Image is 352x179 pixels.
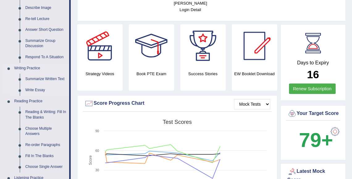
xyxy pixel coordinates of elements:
h4: EW Booklet Download [232,71,277,77]
h4: Success Stories [180,71,226,77]
a: Re-tell Lecture [23,14,69,25]
text: 60 [95,149,99,153]
a: Re-order Paragraphs [23,140,69,151]
a: Write Essay [23,85,69,96]
a: Respond To A Situation [23,52,69,63]
a: Reading & Writing: Fill In The Blanks [23,107,69,123]
div: Score Progress Chart [84,99,270,108]
a: Choose Multiple Answers [23,123,69,140]
b: 79+ [299,129,333,151]
div: Your Target Score [287,109,339,118]
h4: Days to Expiry [287,60,339,66]
h4: Book PTE Exam [129,71,174,77]
a: Answer Short Question [23,24,69,35]
a: Renew Subscription [289,83,336,94]
a: Reading Practice [11,96,69,107]
a: Fill In The Blanks [23,151,69,162]
tspan: Score [88,155,93,165]
a: Writing Practice [11,63,69,74]
text: 90 [95,129,99,133]
a: Choose Single Answer [23,161,69,173]
text: 30 [95,168,99,172]
b: 16 [307,68,319,80]
a: Summarize Group Discussion [23,35,69,52]
a: Summarize Written Text [23,74,69,85]
a: Describe Image [23,2,69,14]
tspan: Test scores [163,119,192,125]
h4: Strategy Videos [77,71,123,77]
